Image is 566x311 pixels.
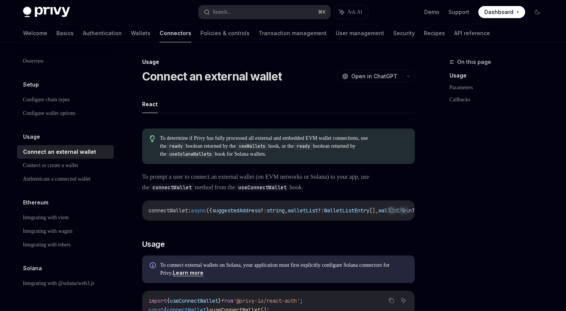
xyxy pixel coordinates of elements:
[450,94,549,106] a: Callbacks
[23,109,76,118] div: Configure wallet options
[386,296,396,305] button: Copy the contents from the code block
[131,24,150,42] a: Wallets
[23,227,73,236] div: Integrating with wagmi
[23,175,91,184] div: Authenticate a connected wallet
[83,24,122,42] a: Authentication
[160,261,407,277] span: To connect external wallets on Solana, your application must first explicitly configure Solana co...
[337,70,402,83] button: Open in ChatGPT
[369,207,378,214] span: [],
[450,82,549,94] a: Parameters
[23,264,42,273] h5: Solana
[167,297,170,304] span: {
[288,207,318,214] span: walletList
[56,24,74,42] a: Basics
[23,57,44,66] div: Overview
[424,24,445,42] a: Recipes
[166,142,186,150] code: ready
[221,297,233,304] span: from
[336,24,384,42] a: User management
[17,211,114,224] a: Integrating with viem
[351,73,397,80] span: Open in ChatGPT
[294,142,313,150] code: ready
[142,58,415,66] div: Usage
[267,207,285,214] span: string
[531,6,543,18] button: Toggle dark mode
[23,24,47,42] a: Welcome
[213,8,231,17] div: Search...
[150,135,155,142] svg: Tip
[399,205,408,215] button: Ask AI
[448,8,469,16] a: Support
[212,207,261,214] span: suggestedAddress
[261,207,267,214] span: ?:
[142,172,415,193] span: To prompt a user to connect an external wallet (on EVM networks or Solana) to your app, use the m...
[23,7,70,17] img: dark logo
[17,277,114,290] a: Integrating with @solana/web3.js
[318,9,326,15] span: ⌘ K
[17,224,114,238] a: Integrating with wagmi
[399,296,408,305] button: Ask AI
[206,207,212,214] span: ({
[324,207,369,214] span: WalletListEntry
[484,8,513,16] span: Dashboard
[198,5,331,19] button: Search...⌘K
[17,238,114,252] a: Integrating with ethers
[149,183,195,192] code: connectWallet
[318,207,324,214] span: ?:
[23,240,71,249] div: Integrating with ethers
[142,70,282,83] h1: Connect an external wallet
[378,207,424,214] span: walletChainType
[160,135,407,158] span: To determine if Privy has fully processed all external and embedded EVM wallet connections, use t...
[235,183,290,192] code: useConnectWallet
[142,239,165,249] span: Usage
[17,159,114,172] a: Connect or create a wallet
[17,54,114,68] a: Overview
[17,93,114,107] a: Configure chain types
[23,161,78,170] div: Connect or create a wallet
[23,147,96,156] div: Connect an external wallet
[23,80,39,89] h5: Setup
[386,205,396,215] button: Copy the contents from the code block
[23,213,69,222] div: Integrating with viem
[300,297,303,304] span: ;
[478,6,525,18] a: Dashboard
[334,5,368,19] button: Ask AI
[170,297,218,304] span: useConnectWallet
[450,70,549,82] a: Usage
[347,8,362,16] span: Ask AI
[23,95,70,104] div: Configure chain types
[149,207,188,214] span: connectWallet
[17,107,114,120] a: Configure wallet options
[191,207,206,214] span: async
[150,262,157,270] svg: Info
[424,8,439,16] a: Demo
[454,24,490,42] a: API reference
[188,207,191,214] span: :
[142,95,158,113] button: React
[160,24,191,42] a: Connectors
[23,198,48,207] h5: Ethereum
[173,269,203,276] a: Learn more
[218,297,221,304] span: }
[457,57,491,67] span: On this page
[259,24,327,42] a: Transaction management
[23,132,40,141] h5: Usage
[236,142,268,150] code: useWallets
[166,150,215,158] code: useSolanaWallets
[149,297,167,304] span: import
[393,24,415,42] a: Security
[17,145,114,159] a: Connect an external wallet
[233,297,300,304] span: '@privy-io/react-auth'
[285,207,288,214] span: ,
[17,172,114,186] a: Authenticate a connected wallet
[200,24,250,42] a: Policies & controls
[23,279,95,288] div: Integrating with @solana/web3.js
